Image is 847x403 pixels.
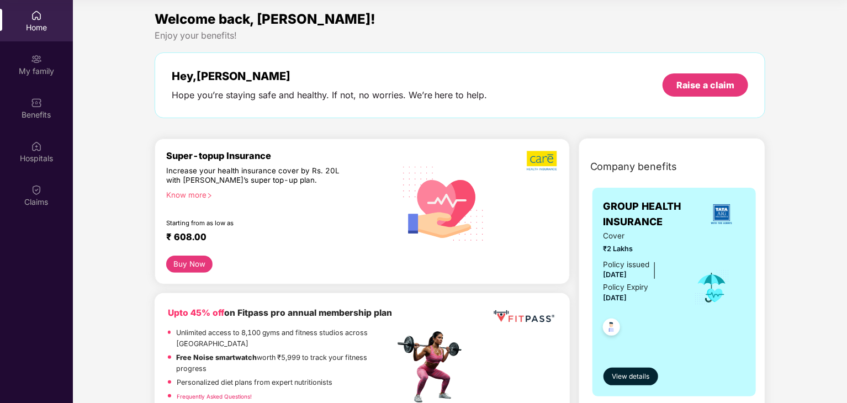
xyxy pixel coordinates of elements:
div: Increase your health insurance cover by Rs. 20L with [PERSON_NAME]’s super top-up plan. [166,166,347,186]
p: worth ₹5,999 to track your fitness progress [177,352,395,374]
img: svg+xml;base64,PHN2ZyBpZD0iQ2xhaW0iIHhtbG5zPSJodHRwOi8vd3d3LnczLm9yZy8yMDAwL3N2ZyIgd2lkdGg9IjIwIi... [31,184,42,195]
img: insurerLogo [707,199,737,229]
div: Policy issued [604,259,650,271]
button: Buy Now [166,256,213,273]
img: svg+xml;base64,PHN2ZyB4bWxucz0iaHR0cDovL3d3dy53My5vcmcvMjAwMC9zdmciIHdpZHRoPSI0OC45NDMiIGhlaWdodD... [598,315,625,342]
span: View details [612,372,649,382]
div: Hope you’re staying safe and healthy. If not, no worries. We’re here to help. [172,89,488,101]
img: fppp.png [491,306,556,327]
img: icon [694,269,730,306]
span: Cover [604,230,679,242]
img: svg+xml;base64,PHN2ZyBpZD0iSG9zcGl0YWxzIiB4bWxucz0iaHR0cDovL3d3dy53My5vcmcvMjAwMC9zdmciIHdpZHRoPS... [31,141,42,152]
img: b5dec4f62d2307b9de63beb79f102df3.png [527,150,558,171]
span: ₹2 Lakhs [604,243,679,254]
b: Upto 45% off [168,307,224,318]
img: svg+xml;base64,PHN2ZyB4bWxucz0iaHR0cDovL3d3dy53My5vcmcvMjAwMC9zdmciIHhtbG5zOnhsaW5rPSJodHRwOi8vd3... [395,153,493,253]
div: Super-topup Insurance [166,150,395,161]
img: svg+xml;base64,PHN2ZyB3aWR0aD0iMjAiIGhlaWdodD0iMjAiIHZpZXdCb3g9IjAgMCAyMCAyMCIgZmlsbD0ibm9uZSIgeG... [31,54,42,65]
strong: Free Noise smartwatch [177,353,257,362]
div: Starting from as low as [166,219,348,227]
span: right [207,193,213,199]
button: View details [604,368,658,385]
b: on Fitpass pro annual membership plan [168,307,392,318]
div: Policy Expiry [604,282,649,293]
a: Frequently Asked Questions! [177,393,252,400]
span: Welcome back, [PERSON_NAME]! [155,11,375,27]
div: ₹ 608.00 [166,231,384,245]
span: [DATE] [604,294,627,302]
div: Hey, [PERSON_NAME] [172,70,488,83]
div: Enjoy your benefits! [155,30,766,41]
div: Raise a claim [676,79,734,91]
div: Know more [166,190,388,198]
img: svg+xml;base64,PHN2ZyBpZD0iSG9tZSIgeG1sbnM9Imh0dHA6Ly93d3cudzMub3JnLzIwMDAvc3ZnIiB3aWR0aD0iMjAiIG... [31,10,42,21]
p: Personalized diet plans from expert nutritionists [177,377,332,388]
span: Company benefits [590,159,677,174]
span: GROUP HEALTH INSURANCE [604,199,698,230]
img: svg+xml;base64,PHN2ZyBpZD0iQmVuZWZpdHMiIHhtbG5zPSJodHRwOi8vd3d3LnczLm9yZy8yMDAwL3N2ZyIgd2lkdGg9Ij... [31,97,42,108]
p: Unlimited access to 8,100 gyms and fitness studios across [GEOGRAPHIC_DATA] [176,327,395,349]
span: [DATE] [604,271,627,279]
